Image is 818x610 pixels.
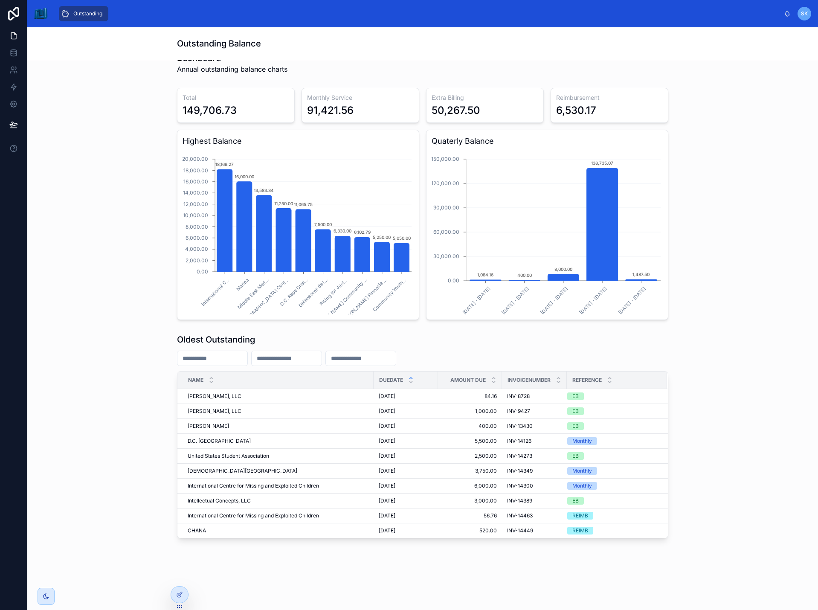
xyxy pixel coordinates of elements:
[188,512,319,519] span: International Centre for Missing and Exploited Children
[188,482,319,489] span: International Centre for Missing and Exploited Children
[572,527,588,534] div: REIMB
[379,482,395,489] span: [DATE]
[433,253,459,259] tspan: 30,000.00
[183,104,237,117] div: 149,706.73
[371,277,407,313] text: Community Youth...
[294,202,313,207] text: 11,065.75
[448,277,459,284] tspan: 0.00
[318,277,348,307] text: Rising for Just...
[379,468,395,474] span: [DATE]
[200,277,230,307] text: International C...
[508,377,551,383] span: InvoiceNumber
[617,286,647,316] text: [DATE] - [DATE]
[591,160,613,166] text: 138,735.07
[73,10,102,17] span: Outstanding
[188,393,241,400] span: [PERSON_NAME], LLC
[507,453,532,459] span: INV-14273
[183,151,414,314] div: chart
[182,156,208,162] tspan: 20,000.00
[354,229,371,235] text: 6,102.79
[572,407,579,415] div: EB
[477,272,493,277] text: 1,084.16
[183,212,208,218] tspan: 10,000.00
[188,453,269,459] span: United States Student Association
[507,393,530,400] span: INV-8728
[188,527,206,534] span: CHANA
[59,6,108,21] a: Outstanding
[379,377,403,383] span: DueDate
[379,453,395,459] span: [DATE]
[632,272,650,277] text: 1,487.50
[334,228,351,233] text: 6,330.00
[572,422,579,430] div: EB
[556,93,663,102] h3: Reimbursement
[279,277,309,307] text: D.C. Rape Crisi...
[235,277,250,292] text: Manna
[373,235,391,240] text: 5,250.00
[186,224,208,230] tspan: 8,000.00
[556,104,596,117] div: 6,530.17
[450,377,486,383] span: Amount Due
[572,482,592,490] div: Monthly
[443,482,497,489] span: 6,000.00
[443,453,497,459] span: 2,500.00
[507,512,533,519] span: INV-14463
[379,423,395,430] span: [DATE]
[379,438,395,444] span: [DATE]
[314,222,332,227] text: 7,500.00
[313,277,368,331] text: [PERSON_NAME] Community ...
[183,167,208,174] tspan: 18,000.00
[235,174,254,179] text: 16,000.00
[443,408,497,415] span: 1,000.00
[55,4,784,23] div: scrollable content
[572,452,579,460] div: EB
[183,189,208,196] tspan: 14,000.00
[443,438,497,444] span: 5,500.00
[177,64,287,74] span: Annual outstanding balance charts
[507,423,533,430] span: INV-13430
[34,7,48,20] img: App logo
[274,201,293,206] text: 11,250.00
[572,437,592,445] div: Monthly
[183,93,289,102] h3: Total
[393,235,411,241] text: 5,050.00
[443,468,497,474] span: 3,750.00
[379,497,395,504] span: [DATE]
[554,267,572,272] text: 8,000.00
[572,392,579,400] div: EB
[517,273,532,278] text: 400.00
[183,201,208,207] tspan: 12,000.00
[254,188,274,193] text: 13,583.34
[215,162,234,167] text: 18,169.27
[236,277,270,310] text: Middle East Med...
[183,178,208,185] tspan: 16,000.00
[578,286,608,316] text: [DATE] - [DATE]
[188,497,251,504] span: Intellectual Concepts, LLC
[188,468,297,474] span: [DEMOGRAPHIC_DATA][GEOGRAPHIC_DATA]
[188,423,229,430] span: [PERSON_NAME]
[379,512,395,519] span: [DATE]
[572,467,592,475] div: Monthly
[177,334,255,346] h1: Oldest Outstanding
[461,286,491,316] text: [DATE] - [DATE]
[572,512,588,520] div: REIMB
[572,377,602,383] span: Reference
[188,408,241,415] span: [PERSON_NAME], LLC
[572,497,579,505] div: EB
[177,38,261,49] h1: Outstanding Balance
[433,204,459,211] tspan: 90,000.00
[338,277,388,326] text: [PERSON_NAME] Pinnacle ...
[379,393,395,400] span: [DATE]
[539,286,569,316] text: [DATE] - [DATE]
[443,497,497,504] span: 3,000.00
[237,277,290,330] text: [DEMOGRAPHIC_DATA] Cent...
[431,180,459,186] tspan: 120,000.00
[443,512,497,519] span: 56.76
[507,438,531,444] span: INV-14126
[432,104,480,117] div: 50,267.50
[432,151,663,314] div: chart
[507,497,532,504] span: INV-14389
[379,527,395,534] span: [DATE]
[188,377,203,383] span: Name
[188,438,251,444] span: D.C. [GEOGRAPHIC_DATA]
